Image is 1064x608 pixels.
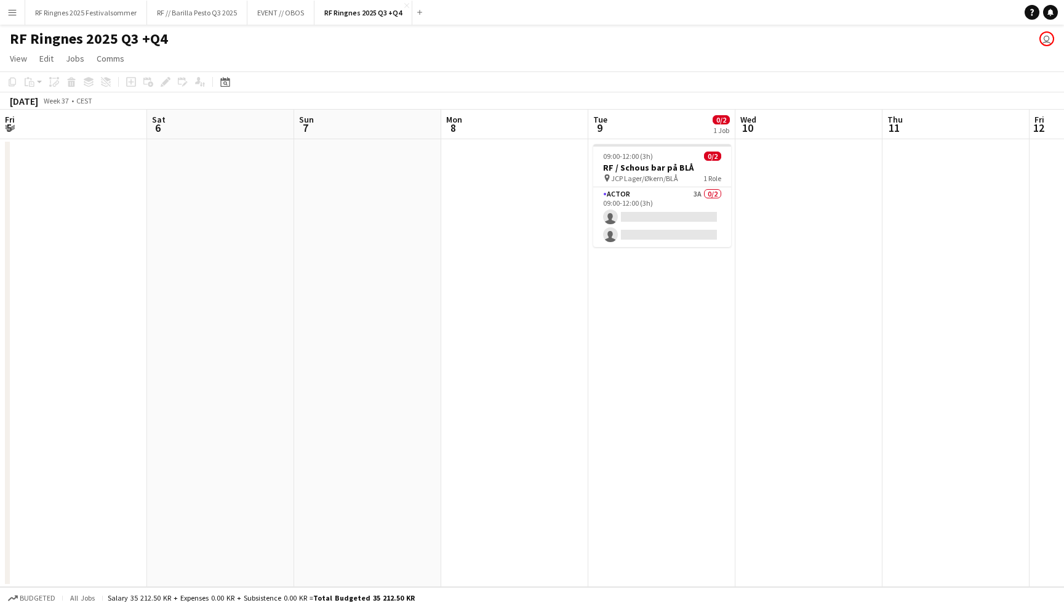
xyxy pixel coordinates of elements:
[887,114,903,125] span: Thu
[10,53,27,64] span: View
[41,96,71,105] span: Week 37
[147,1,247,25] button: RF // Barilla Pesto Q3 2025
[25,1,147,25] button: RF Ringnes 2025 Festivalsommer
[39,53,54,64] span: Edit
[446,114,462,125] span: Mon
[66,53,84,64] span: Jobs
[740,114,756,125] span: Wed
[1033,121,1044,135] span: 12
[68,593,97,602] span: All jobs
[92,51,129,67] a: Comms
[313,593,415,602] span: Total Budgeted 35 212.50 KR
[150,121,166,135] span: 6
[34,51,58,67] a: Edit
[886,121,903,135] span: 11
[5,114,15,125] span: Fri
[703,174,721,183] span: 1 Role
[5,51,32,67] a: View
[299,114,314,125] span: Sun
[444,121,462,135] span: 8
[76,96,92,105] div: CEST
[6,591,57,605] button: Budgeted
[152,114,166,125] span: Sat
[593,144,731,247] app-job-card: 09:00-12:00 (3h)0/2RF / Schous bar på BLÅ JCP Lager/Økern/BLÅ1 RoleActor3A0/209:00-12:00 (3h)
[10,95,38,107] div: [DATE]
[704,152,721,161] span: 0/2
[1034,114,1044,125] span: Fri
[20,594,55,602] span: Budgeted
[738,121,756,135] span: 10
[247,1,314,25] button: EVENT // OBOS
[593,187,731,247] app-card-role: Actor3A0/209:00-12:00 (3h)
[603,152,653,161] span: 09:00-12:00 (3h)
[10,30,168,48] h1: RF Ringnes 2025 Q3 +Q4
[3,121,15,135] span: 5
[591,121,607,135] span: 9
[713,126,729,135] div: 1 Job
[297,121,314,135] span: 7
[611,174,678,183] span: JCP Lager/Økern/BLÅ
[593,162,731,173] h3: RF / Schous bar på BLÅ
[713,115,730,124] span: 0/2
[108,593,415,602] div: Salary 35 212.50 KR + Expenses 0.00 KR + Subsistence 0.00 KR =
[593,114,607,125] span: Tue
[97,53,124,64] span: Comms
[61,51,89,67] a: Jobs
[1039,31,1054,46] app-user-avatar: Mille Berger
[314,1,412,25] button: RF Ringnes 2025 Q3 +Q4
